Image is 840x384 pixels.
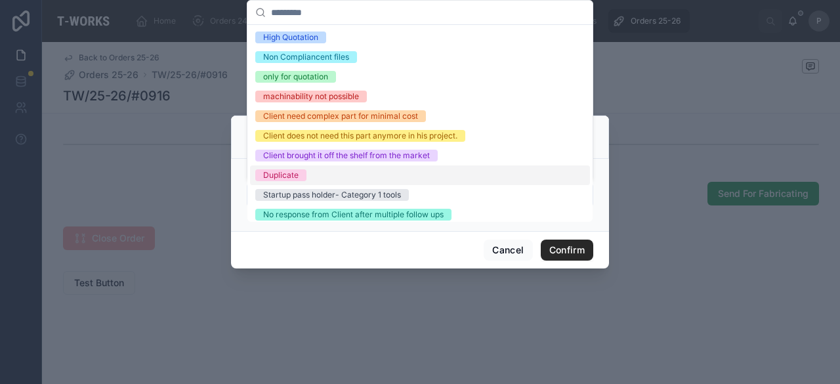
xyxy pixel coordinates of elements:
div: High Quotation [263,32,318,43]
div: Suggestions [247,25,593,222]
button: Confirm [541,240,593,261]
button: Cancel [484,240,532,261]
div: Duplicate [263,169,299,181]
div: only for quotation [263,71,328,83]
div: Client does not need this part anymore in his project. [263,130,457,142]
div: Non Compliancent files [263,51,349,63]
button: Select Button [247,182,593,207]
div: Client brought it off the shelf from the market [263,150,430,161]
div: Startup pass holder- Category 1 tools [263,189,401,201]
div: Client need complex part for minimal cost [263,110,418,122]
div: No response from Client after multiple follow ups [263,209,444,221]
div: machinability not possible [263,91,359,102]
